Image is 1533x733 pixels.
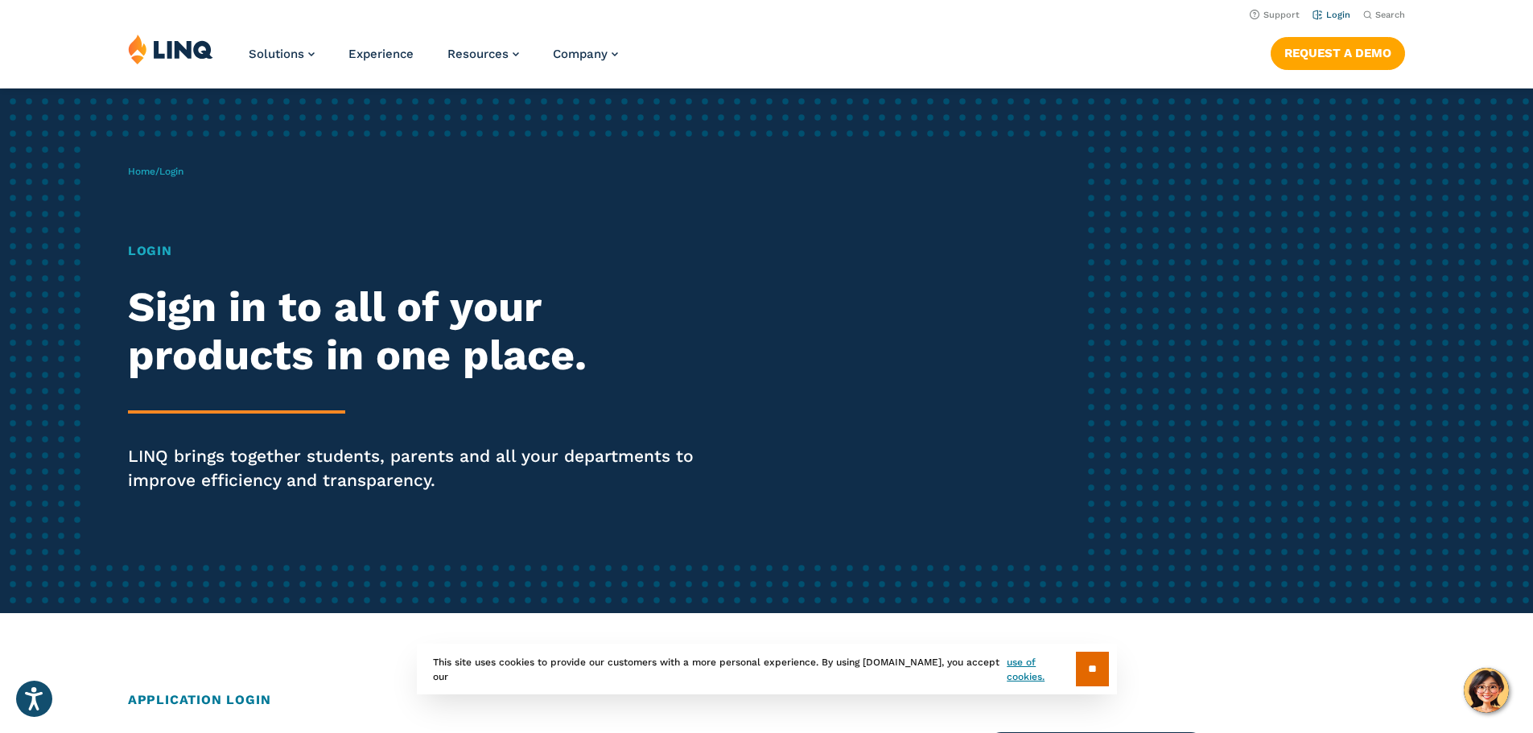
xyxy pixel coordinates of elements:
a: Resources [447,47,519,61]
h1: Login [128,241,719,261]
span: Company [553,47,608,61]
img: LINQ | K‑12 Software [128,34,213,64]
a: Home [128,166,155,177]
a: use of cookies. [1007,655,1075,684]
a: Login [1313,10,1350,20]
nav: Primary Navigation [249,34,618,87]
p: LINQ brings together students, parents and all your departments to improve efficiency and transpa... [128,444,719,492]
button: Open Search Bar [1363,9,1405,21]
span: Login [159,166,183,177]
a: Solutions [249,47,315,61]
a: Support [1250,10,1300,20]
span: Resources [447,47,509,61]
a: Experience [348,47,414,61]
span: Search [1375,10,1405,20]
nav: Button Navigation [1271,34,1405,69]
a: Request a Demo [1271,37,1405,69]
span: Solutions [249,47,304,61]
a: Company [553,47,618,61]
span: / [128,166,183,177]
h2: Sign in to all of your products in one place. [128,283,719,380]
div: This site uses cookies to provide our customers with a more personal experience. By using [DOMAIN... [417,644,1117,694]
button: Hello, have a question? Let’s chat. [1464,668,1509,713]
